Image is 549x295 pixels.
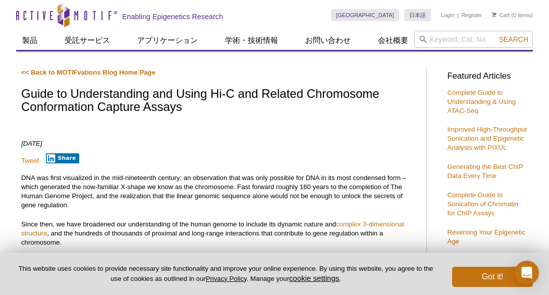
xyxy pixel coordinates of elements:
li: | [457,9,459,21]
a: お問い合わせ [299,31,357,50]
a: Login [441,12,455,19]
a: Register [461,12,482,19]
em: [DATE] [21,140,42,147]
p: This website uses cookies to provide necessary site functionality and improve your online experie... [16,264,435,283]
button: Share [46,153,80,163]
a: Privacy Policy [206,275,247,282]
div: Open Intercom Messenger [515,261,539,285]
a: 受託サービス [59,31,116,50]
p: Since then, we have broadened our understanding of the human genome to include its dynamic nature... [21,220,416,247]
button: cookie settings [289,274,339,282]
h1: Guide to Understanding and Using Hi-C and Related Chromosome Conformation Capture Assays [21,87,416,115]
button: Search [496,35,531,44]
a: Cart [492,12,510,19]
a: 会社概要 [372,31,414,50]
img: Your Cart [492,12,497,17]
li: (0 items) [492,9,533,21]
button: Got it! [452,267,533,287]
a: Improved High-Throughput Sonication and Epigenetic Analysis with PIXUL [447,126,527,151]
a: complex 3-dimensional structure [21,220,404,237]
a: 日本語 [404,9,431,21]
a: << Back to MOTIFvations Blog Home Page [21,69,155,76]
a: アプリケーション [131,31,204,50]
a: 製品 [16,31,43,50]
a: Generating the Best ChIP Data Every Time [447,163,523,180]
input: Keyword, Cat. No. [414,31,533,48]
a: Tweet [21,157,39,164]
a: Complete Guide to Sonication of Chromatin for ChIP Assays [447,191,518,217]
h2: Enabling Epigenetics Research [122,12,223,21]
a: 学術・技術情報 [219,31,284,50]
a: [GEOGRAPHIC_DATA] [331,9,399,21]
h3: Featured Articles [447,72,528,81]
span: Search [499,35,528,43]
p: DNA was first visualized in the mid-nineteenth century; an observation that was only possible for... [21,173,416,210]
a: Complete Guide to Understanding & Using ATAC-Seq [447,89,516,114]
a: Reversing Your Epigenetic Age [447,228,525,245]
